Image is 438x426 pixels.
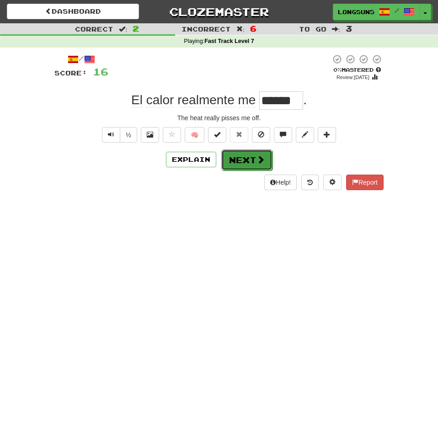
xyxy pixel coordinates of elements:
div: The heat really pisses me off. [54,113,384,122]
span: : [236,26,245,32]
button: Set this sentence to 100% Mastered (alt+m) [208,127,226,143]
span: 3 [346,24,352,33]
div: Mastered [331,66,384,74]
span: Incorrect [182,25,231,33]
button: Edit sentence (alt+d) [296,127,314,143]
button: Help! [264,175,297,190]
span: 6 [250,24,256,33]
span: 0 % [333,67,342,73]
button: Show image (alt+x) [141,127,159,143]
button: Next [221,149,272,170]
span: 16 [93,66,108,77]
span: To go [299,25,326,33]
small: Review: [DATE] [337,75,369,80]
button: 🧠 [185,127,204,143]
span: : [119,26,127,32]
button: ½ [120,127,137,143]
span: El [131,93,143,107]
button: Reset to 0% Mastered (alt+r) [230,127,248,143]
strong: Fast Track Level 7 [204,38,254,44]
span: / [395,7,399,14]
span: Score: [54,69,87,77]
button: Favorite sentence (alt+f) [163,127,181,143]
button: Round history (alt+y) [301,175,319,190]
span: Correct [75,25,113,33]
button: Add to collection (alt+a) [318,127,336,143]
span: realmente [177,93,235,107]
span: : [332,26,340,32]
span: LongSun5804 [338,8,374,16]
div: / [54,54,108,65]
span: me [238,93,256,107]
button: Discuss sentence (alt+u) [274,127,292,143]
div: Text-to-speech controls [100,127,137,143]
button: Ignore sentence (alt+i) [252,127,270,143]
a: Dashboard [7,4,139,19]
span: . [303,93,307,107]
a: Clozemaster [153,4,285,20]
a: LongSun5804 / [333,4,420,20]
button: Play sentence audio (ctl+space) [102,127,120,143]
button: Explain [166,152,216,167]
span: calor [146,93,174,107]
span: 2 [133,24,139,33]
button: Report [346,175,384,190]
